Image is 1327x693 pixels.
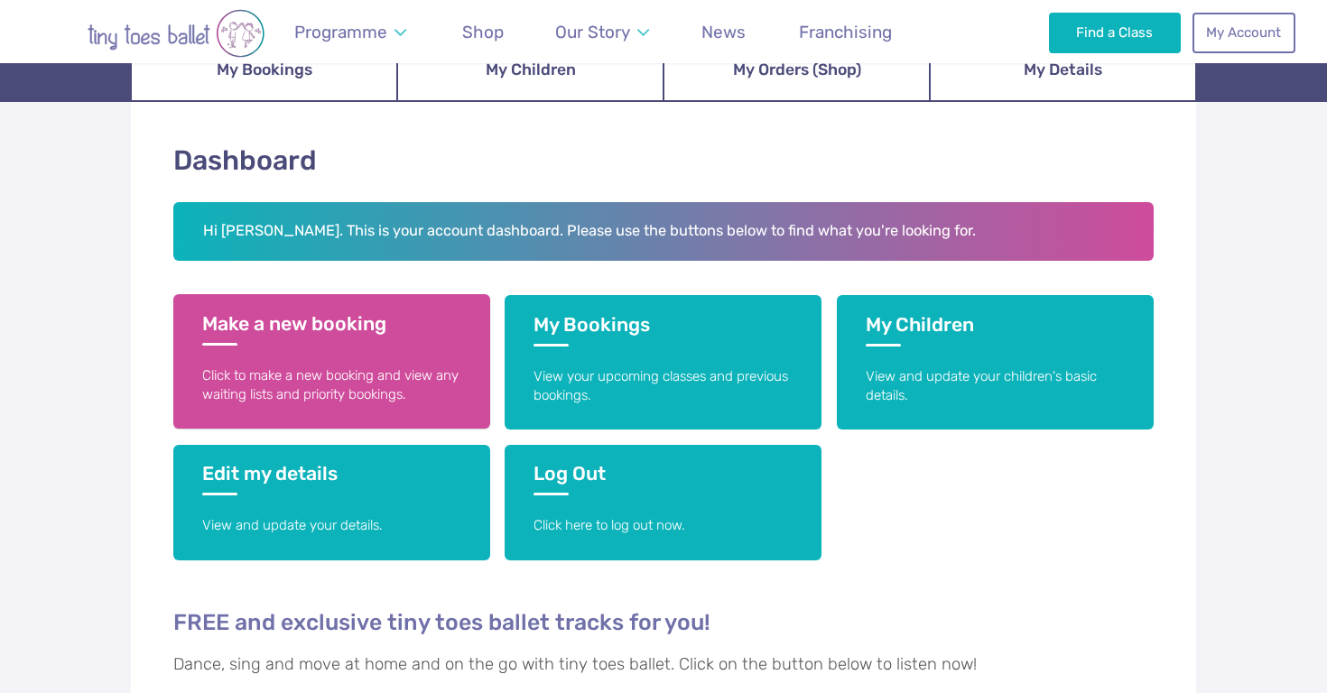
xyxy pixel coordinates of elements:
[693,11,755,53] a: News
[534,313,793,346] h3: My Bookings
[202,462,461,495] h3: Edit my details
[173,142,1154,180] h1: Dashboard
[534,462,793,495] h3: Log Out
[799,22,892,42] span: Franchising
[534,367,793,406] p: View your upcoming classes and previous bookings.
[837,295,1154,430] a: My Children View and update your children's basic details.
[555,22,630,42] span: Our Story
[202,366,461,405] p: Click to make a new booking and view any waiting lists and priority bookings.
[486,54,576,86] span: My Children
[32,9,320,58] img: tiny toes ballet
[547,11,658,53] a: Our Story
[173,202,1154,262] h2: Hi [PERSON_NAME]. This is your account dashboard. Please use the buttons below to find what you'r...
[1024,54,1102,86] span: My Details
[285,11,414,53] a: Programme
[1192,13,1295,52] a: My Account
[173,294,490,429] a: Make a new booking Click to make a new booking and view any waiting lists and priority bookings.
[505,295,821,430] a: My Bookings View your upcoming classes and previous bookings.
[462,22,504,42] span: Shop
[202,312,461,346] h3: Make a new booking
[294,22,387,42] span: Programme
[397,39,663,102] a: My Children
[866,313,1125,346] h3: My Children
[663,39,930,102] a: My Orders (Shop)
[173,652,1154,678] p: Dance, sing and move at home and on the go with tiny toes ballet. Click on the button below to li...
[202,516,461,535] p: View and update your details.
[930,39,1196,102] a: My Details
[173,445,490,560] a: Edit my details View and update your details.
[131,39,397,102] a: My Bookings
[453,11,512,53] a: Shop
[217,54,312,86] span: My Bookings
[866,367,1125,406] p: View and update your children's basic details.
[505,445,821,560] a: Log Out Click here to log out now.
[790,11,900,53] a: Franchising
[733,54,861,86] span: My Orders (Shop)
[534,516,793,535] p: Click here to log out now.
[701,22,746,42] span: News
[1049,13,1182,52] a: Find a Class
[173,608,1154,636] h4: FREE and exclusive tiny toes ballet tracks for you!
